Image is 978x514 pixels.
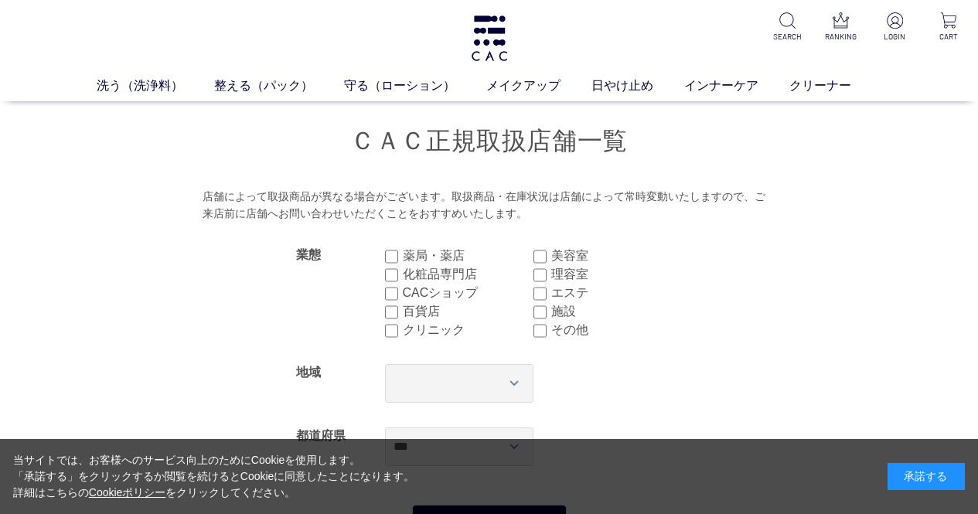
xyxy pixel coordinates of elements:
[877,12,912,43] a: LOGIN
[591,77,684,95] a: 日やけ止め
[684,77,789,95] a: インナーケア
[551,321,682,339] label: その他
[789,77,882,95] a: クリーナー
[403,247,533,265] label: 薬局・薬店
[888,463,965,490] div: 承諾する
[296,429,346,442] label: 都道府県
[296,366,321,379] label: 地域
[203,189,775,222] div: 店舗によって取扱商品が異なる場合がございます。取扱商品・在庫状況は店舗によって常時変動いたしますので、ご来店前に店舗へお問い合わせいただくことをおすすめいたします。
[296,248,321,261] label: 業態
[551,284,682,302] label: エステ
[877,31,912,43] p: LOGIN
[931,12,966,43] a: CART
[551,265,682,284] label: 理容室
[13,452,415,501] div: 当サイトでは、お客様へのサービス向上のためにCookieを使用します。 「承諾する」をクリックするか閲覧を続けるとCookieに同意したことになります。 詳細はこちらの をクリックしてください。
[103,124,876,158] h1: ＣＡＣ正規取扱店舗一覧
[469,15,509,61] img: logo
[931,31,966,43] p: CART
[403,265,533,284] label: 化粧品専門店
[486,77,591,95] a: メイクアップ
[551,302,682,321] label: 施設
[770,12,805,43] a: SEARCH
[551,247,682,265] label: 美容室
[823,31,858,43] p: RANKING
[403,321,533,339] label: クリニック
[89,486,166,499] a: Cookieポリシー
[344,77,486,95] a: 守る（ローション）
[823,12,858,43] a: RANKING
[403,302,533,321] label: 百貨店
[403,284,533,302] label: CACショップ
[97,77,214,95] a: 洗う（洗浄料）
[770,31,805,43] p: SEARCH
[214,77,344,95] a: 整える（パック）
